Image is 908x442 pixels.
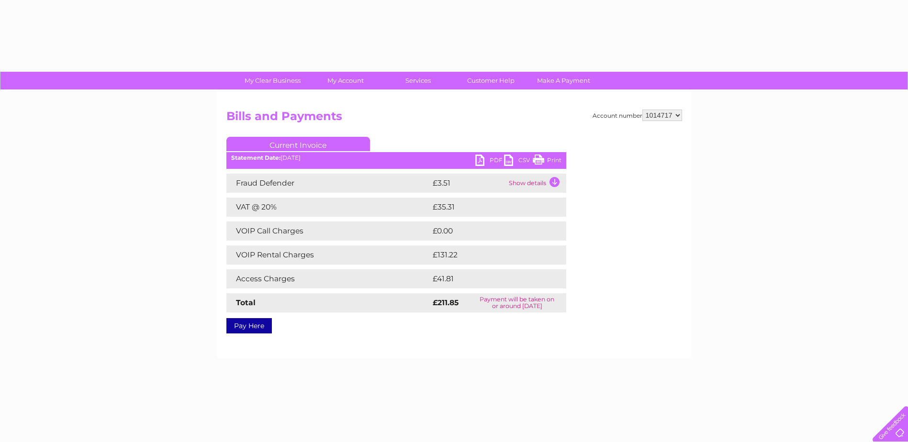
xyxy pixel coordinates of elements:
td: £131.22 [430,245,548,265]
div: Account number [593,110,682,121]
a: Customer Help [451,72,530,89]
h2: Bills and Payments [226,110,682,128]
a: Current Invoice [226,137,370,151]
a: Services [379,72,458,89]
a: CSV [504,155,533,168]
a: Pay Here [226,318,272,333]
a: My Clear Business [233,72,312,89]
strong: £211.85 [433,298,459,307]
a: Print [533,155,561,168]
td: Payment will be taken on or around [DATE] [468,293,566,312]
div: [DATE] [226,155,566,161]
td: VAT @ 20% [226,198,430,217]
td: Access Charges [226,269,430,288]
b: Statement Date: [231,154,280,161]
td: Fraud Defender [226,174,430,193]
td: VOIP Rental Charges [226,245,430,265]
td: £35.31 [430,198,546,217]
td: VOIP Call Charges [226,221,430,241]
td: Show details [506,174,566,193]
td: £0.00 [430,221,544,241]
a: PDF [475,155,504,168]
a: Make A Payment [524,72,603,89]
td: £3.51 [430,174,506,193]
strong: Total [236,298,256,307]
a: My Account [306,72,385,89]
td: £41.81 [430,269,545,288]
